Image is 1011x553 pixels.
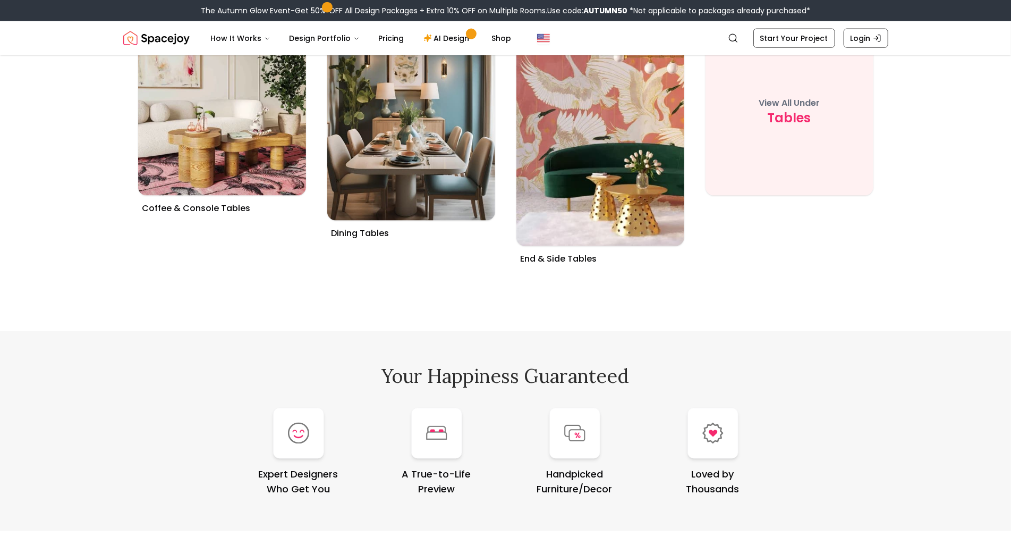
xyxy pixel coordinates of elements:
[202,28,520,49] nav: Main
[753,29,835,48] a: Start Your Project
[132,21,312,221] a: Coffee & Console TablesCoffee & Console Tables
[759,97,820,110] p: View All Under
[415,28,481,49] a: AI Design
[234,467,363,497] div: Expert Designers Who Get You
[370,28,413,49] a: Pricing
[510,21,691,272] a: End & Side TablesEnd & Side Tables
[123,365,888,387] h2: Your Happiness Guaranteed
[123,28,190,49] a: Spacejoy
[138,28,306,196] img: Coffee & Console Tables
[202,28,279,49] button: How It Works
[699,21,880,272] a: View All Undertables
[844,29,888,48] a: Login
[321,21,502,246] a: Dining TablesDining Tables
[372,467,502,497] div: A True-to-Life Preview
[537,32,550,45] img: United States
[288,423,309,444] img: Expert Designers<br/>Who Get You
[327,221,495,240] h3: Dining Tables
[426,426,447,440] img: A True-to-Life<br/>Preview
[327,28,495,221] img: Dining Tables
[768,110,811,127] span: tables
[648,467,778,497] div: Loved by Thousands
[547,5,627,16] span: Use code:
[702,423,724,444] img: Loved by<br/>Thousands
[583,5,627,16] b: AUTUMN50
[281,28,368,49] button: Design Portfolio
[201,5,810,16] div: The Autumn Glow Event-Get 50% OFF All Design Packages + Extra 10% OFF on Multiple Rooms.
[627,5,810,16] span: *Not applicable to packages already purchased*
[516,28,684,246] img: End & Side Tables
[138,196,306,215] h3: Coffee & Console Tables
[483,28,520,49] a: Shop
[123,21,888,55] nav: Global
[564,425,585,442] img: Handpicked<br/>Furniture/Decor
[510,467,640,497] div: Handpicked Furniture/Decor
[516,246,684,265] h3: End & Side Tables
[123,28,190,49] img: Spacejoy Logo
